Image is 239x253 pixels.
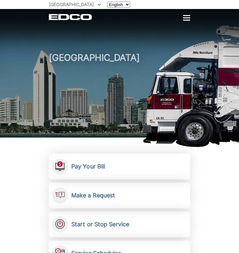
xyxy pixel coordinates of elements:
[71,163,105,170] h2: Pay Your Bill
[49,183,190,208] a: Make a Request
[71,221,129,228] h2: Start or Stop Service
[49,2,94,7] span: [GEOGRAPHIC_DATA]
[143,25,239,147] img: Garbage truck
[49,53,190,139] h1: [GEOGRAPHIC_DATA]
[49,154,190,179] a: Pay Your Bill
[71,192,115,199] h2: Make a Request
[49,14,92,20] a: EDCD logo. Return to the homepage.
[107,2,130,8] select: Select a language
